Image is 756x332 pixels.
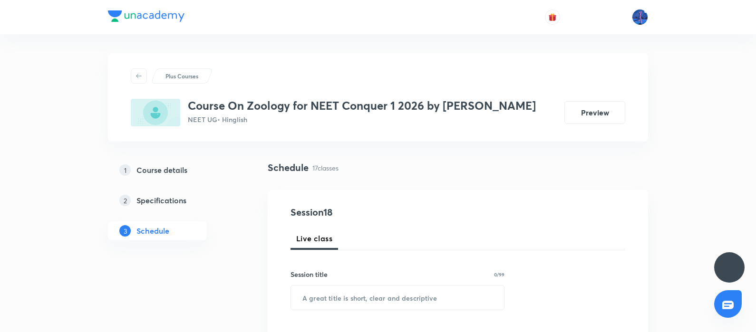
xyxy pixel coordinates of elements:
[108,161,237,180] a: 1Course details
[291,269,328,279] h6: Session title
[188,114,536,124] p: NEET UG • Hinglish
[724,262,735,273] img: ttu
[119,164,131,176] p: 1
[119,225,131,237] p: 3
[268,161,309,175] h4: Schedule
[136,164,187,176] h5: Course details
[108,10,184,24] a: Company Logo
[632,9,648,25] img: Mahesh Bhat
[312,163,339,173] p: 17 classes
[165,72,198,80] p: Plus Courses
[108,10,184,22] img: Company Logo
[108,191,237,210] a: 2Specifications
[564,101,625,124] button: Preview
[131,99,180,126] img: F6E510CE-CACB-40D3-A66A-24C85C0CAEFD_plus.png
[291,205,464,219] h4: Session 18
[136,195,186,206] h5: Specifications
[136,225,169,237] h5: Schedule
[494,272,504,277] p: 0/99
[548,13,557,21] img: avatar
[291,285,504,310] input: A great title is short, clear and descriptive
[296,233,332,244] span: Live class
[545,9,560,25] button: avatar
[188,99,536,113] h3: Course On Zoology for NEET Conquer 1 2026 by [PERSON_NAME]
[119,195,131,206] p: 2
